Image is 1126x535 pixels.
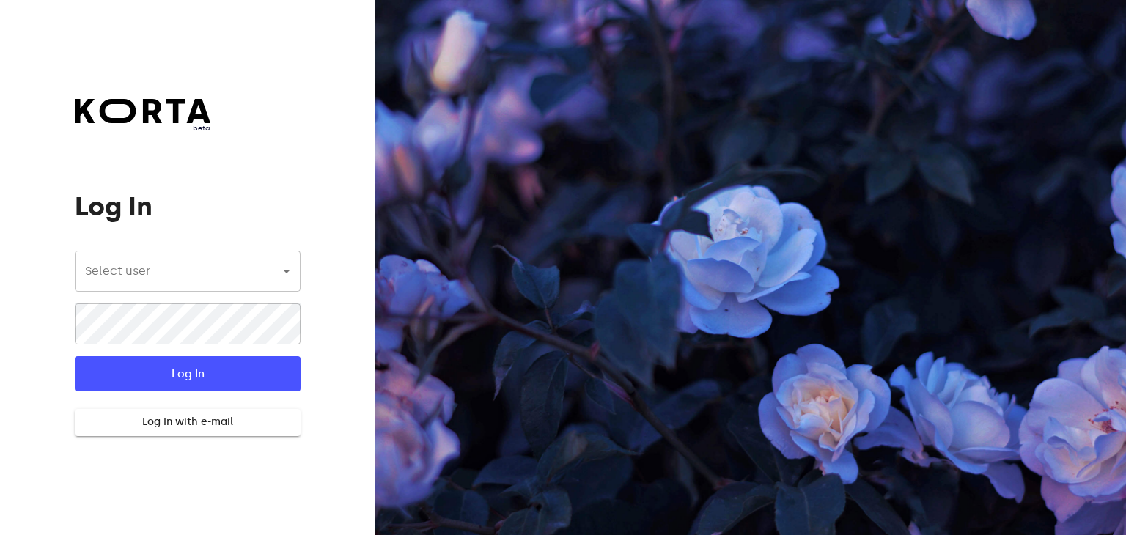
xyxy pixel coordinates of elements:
a: beta [75,99,210,133]
div: ​ [75,251,300,292]
span: Log In [98,364,276,383]
img: Korta [75,99,210,123]
button: Log In [75,356,300,391]
span: beta [75,123,210,133]
h1: Log In [75,192,300,221]
span: Log In with e-mail [87,413,288,432]
button: Log In with e-mail [75,409,300,436]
